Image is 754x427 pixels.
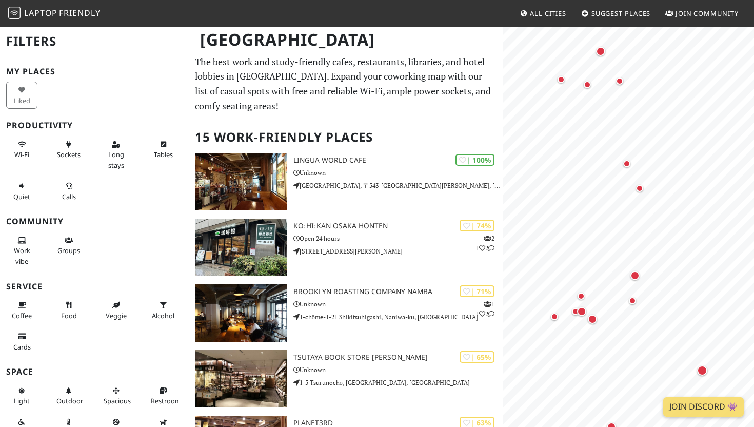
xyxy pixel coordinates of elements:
[633,182,646,195] div: Map marker
[101,382,132,410] button: Spacious
[195,153,287,210] img: Lingua World Cafe
[13,342,31,352] span: Credit cards
[594,45,607,58] div: Map marker
[460,285,494,297] div: | 71%
[476,234,494,253] p: 2 1 2
[195,122,497,153] h2: 15 Work-Friendly Places
[6,217,183,226] h3: Community
[192,26,501,54] h1: [GEOGRAPHIC_DATA]
[293,287,503,296] h3: Brooklyn Roasting Company Namba
[293,312,503,322] p: 1-chōme-1-21 Shikitsuhigashi, Naniwa-ku, [GEOGRAPHIC_DATA]
[626,295,639,307] div: Map marker
[106,311,127,320] span: Veggie
[6,282,183,292] h3: Service
[581,79,593,91] div: Map marker
[59,7,100,18] span: Friendly
[6,232,37,269] button: Work vibe
[460,351,494,363] div: | 65%
[24,7,57,18] span: Laptop
[6,136,37,163] button: Wi-Fi
[6,67,183,76] h3: My Places
[575,290,587,302] div: Map marker
[548,310,561,323] div: Map marker
[6,328,37,355] button: Cards
[460,220,494,231] div: | 74%
[14,246,30,265] span: People working
[189,350,503,407] a: TSUTAYA BOOK STORE 梅田MeRISE | 65% TSUTAYA BOOK STORE [PERSON_NAME] Unknown 1-5 Tsurunochō, [GEOGR...
[53,178,85,205] button: Calls
[56,396,83,405] span: Outdoor area
[195,219,287,276] img: KOːHIːKAN Osaka Honten
[189,284,503,342] a: Brooklyn Roasting Company Namba | 71% 112 Brooklyn Roasting Company Namba Unknown 1-chōme-1-21 Sh...
[575,305,588,318] div: Map marker
[586,313,599,326] div: Map marker
[53,136,85,163] button: Sockets
[148,382,179,410] button: Restroom
[148,297,179,324] button: Alcohol
[555,73,567,86] div: Map marker
[108,150,124,169] span: Long stays
[6,178,37,205] button: Quiet
[613,75,626,87] div: Map marker
[6,367,183,377] h3: Space
[455,154,494,166] div: | 100%
[293,234,503,243] p: Open 24 hours
[8,7,21,19] img: LaptopFriendly
[621,158,633,170] div: Map marker
[293,181,503,190] p: [GEOGRAPHIC_DATA], 〒543-[GEOGRAPHIC_DATA][PERSON_NAME], [GEOGRAPHIC_DATA]
[6,297,37,324] button: Coffee
[293,378,503,387] p: 1-5 Tsurunochō, [GEOGRAPHIC_DATA], [GEOGRAPHIC_DATA]
[154,150,173,159] span: Work-friendly tables
[530,9,566,18] span: All Cities
[57,246,80,255] span: Group tables
[577,4,655,23] a: Suggest Places
[661,4,743,23] a: Join Community
[13,192,30,201] span: Quiet
[53,382,85,410] button: Outdoor
[663,397,744,417] a: Join Discord 👾
[6,382,37,410] button: Light
[515,4,570,23] a: All Cities
[195,284,287,342] img: Brooklyn Roasting Company Namba
[189,219,503,276] a: KOːHIːKAN Osaka Honten | 74% 212 KOːHIːKAN Osaka Honten Open 24 hours [STREET_ADDRESS][PERSON_NAME]
[293,299,503,309] p: Unknown
[628,269,642,282] div: Map marker
[293,365,503,375] p: Unknown
[293,222,503,230] h3: KOːHIːKAN Osaka Honten
[57,150,81,159] span: Power sockets
[6,121,183,130] h3: Productivity
[14,150,29,159] span: Stable Wi-Fi
[14,396,30,405] span: Natural light
[104,396,131,405] span: Spacious
[293,168,503,178] p: Unknown
[148,136,179,163] button: Tables
[101,297,132,324] button: Veggie
[293,353,503,362] h3: TSUTAYA BOOK STORE [PERSON_NAME]
[12,311,32,320] span: Coffee
[591,9,651,18] span: Suggest Places
[151,396,181,405] span: Restroom
[189,153,503,210] a: Lingua World Cafe | 100% Lingua World Cafe Unknown [GEOGRAPHIC_DATA], 〒543-[GEOGRAPHIC_DATA][PERS...
[6,26,183,57] h2: Filters
[293,246,503,256] p: [STREET_ADDRESS][PERSON_NAME]
[676,9,739,18] span: Join Community
[53,232,85,259] button: Groups
[195,54,497,113] p: The best work and study-friendly cafes, restaurants, libraries, and hotel lobbies in [GEOGRAPHIC_...
[293,156,503,165] h3: Lingua World Cafe
[152,311,174,320] span: Alcohol
[195,350,287,407] img: TSUTAYA BOOK STORE 梅田MeRISE
[61,311,77,320] span: Food
[62,192,76,201] span: Video/audio calls
[695,363,709,378] div: Map marker
[569,305,582,318] div: Map marker
[53,297,85,324] button: Food
[476,299,494,319] p: 1 1 2
[101,136,132,173] button: Long stays
[8,5,101,23] a: LaptopFriendly LaptopFriendly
